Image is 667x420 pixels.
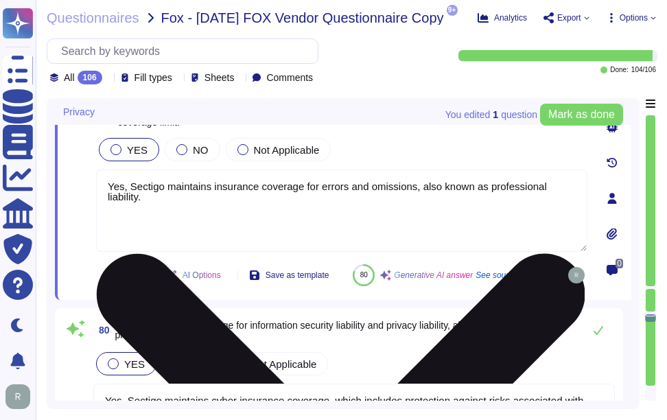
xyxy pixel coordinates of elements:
[3,382,40,412] button: user
[266,73,313,82] span: Comments
[360,271,368,279] span: 80
[631,67,656,73] span: 104 / 106
[193,144,209,156] span: NO
[493,110,498,119] b: 1
[445,110,537,119] span: You edited question
[616,259,623,268] span: 0
[620,14,648,22] span: Options
[478,12,527,23] button: Analytics
[63,107,95,117] span: Privacy
[447,5,458,16] span: 9+
[64,73,75,82] span: All
[204,73,235,82] span: Sheets
[610,67,629,73] span: Done:
[161,11,444,25] span: Fox - [DATE] FOX Vendor Questionnaire Copy
[494,14,527,22] span: Analytics
[47,11,139,25] span: Questionnaires
[5,384,30,409] img: user
[254,144,320,156] span: Not Applicable
[540,104,623,126] button: Mark as done
[557,14,581,22] span: Export
[54,39,318,63] input: Search by keywords
[78,71,102,84] div: 106
[134,73,172,82] span: Fill types
[548,109,615,120] span: Mark as done
[93,325,110,335] span: 80
[96,170,587,252] textarea: Yes, Sectigo maintains insurance coverage for errors and omissions, also known as professional li...
[127,144,148,156] span: YES
[568,267,585,283] img: user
